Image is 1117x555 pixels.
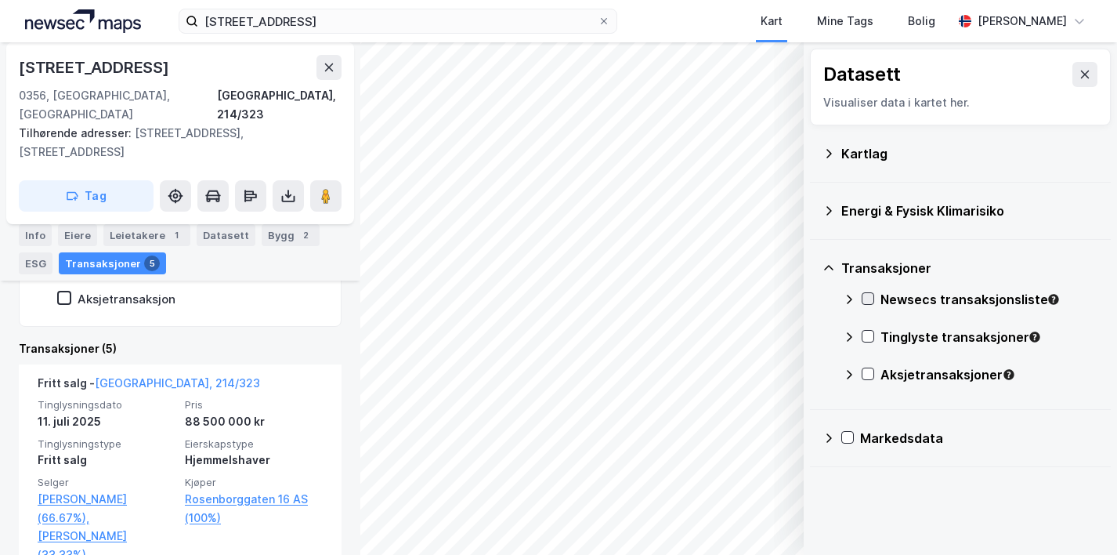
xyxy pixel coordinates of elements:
div: Hjemmelshaver [185,451,323,470]
span: Kjøper [185,476,323,489]
img: logo.a4113a55bc3d86da70a041830d287a7e.svg [25,9,141,33]
a: Rosenborggaten 16 AS (100%) [185,490,323,528]
div: Newsecs transaksjonsliste [880,290,1098,309]
button: Tag [19,180,154,212]
div: 2 [298,227,313,243]
div: 0356, [GEOGRAPHIC_DATA], [GEOGRAPHIC_DATA] [19,86,217,124]
div: Transaksjoner (5) [19,339,342,358]
div: [STREET_ADDRESS], [STREET_ADDRESS] [19,124,329,161]
div: 88 500 000 kr [185,412,323,431]
div: 5 [144,256,160,271]
div: Kart [761,12,783,31]
div: Datasett [823,62,901,87]
div: Tinglyste transaksjoner [880,328,1098,346]
div: 11. juli 2025 [38,412,175,431]
span: Eierskapstype [185,437,323,451]
iframe: Chat Widget [1039,480,1117,555]
span: Selger [38,476,175,489]
div: Transaksjoner [59,252,166,274]
div: Markedsdata [860,429,1098,448]
div: Datasett [197,224,255,246]
input: Søk på adresse, matrikkel, gårdeiere, leietakere eller personer [198,9,598,33]
div: Mine Tags [817,12,873,31]
div: Tooltip anchor [1028,330,1042,344]
a: [PERSON_NAME] (66.67%), [38,490,175,528]
div: Energi & Fysisk Klimarisiko [841,201,1098,220]
div: Transaksjoner [841,259,1098,277]
div: Fritt salg - [38,374,260,399]
div: 1 [168,227,184,243]
span: Tilhørende adresser: [19,126,135,140]
span: Tinglysningstype [38,437,175,451]
div: Tooltip anchor [1002,368,1016,382]
div: [PERSON_NAME] [978,12,1067,31]
div: Fritt salg [38,451,175,470]
div: Bolig [908,12,935,31]
span: Pris [185,398,323,412]
div: Info [19,224,52,246]
div: Bygg [262,224,320,246]
div: Leietakere [103,224,190,246]
span: Tinglysningsdato [38,398,175,412]
div: Visualiser data i kartet her. [823,93,1097,112]
div: Aksjetransaksjon [78,292,175,307]
div: Aksjetransaksjoner [880,365,1098,384]
div: [STREET_ADDRESS] [19,55,172,80]
div: ESG [19,252,52,274]
a: [GEOGRAPHIC_DATA], 214/323 [95,376,260,390]
div: [GEOGRAPHIC_DATA], 214/323 [217,86,342,124]
div: Eiere [58,224,97,246]
div: Kartlag [841,144,1098,163]
div: Tooltip anchor [1047,292,1061,307]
